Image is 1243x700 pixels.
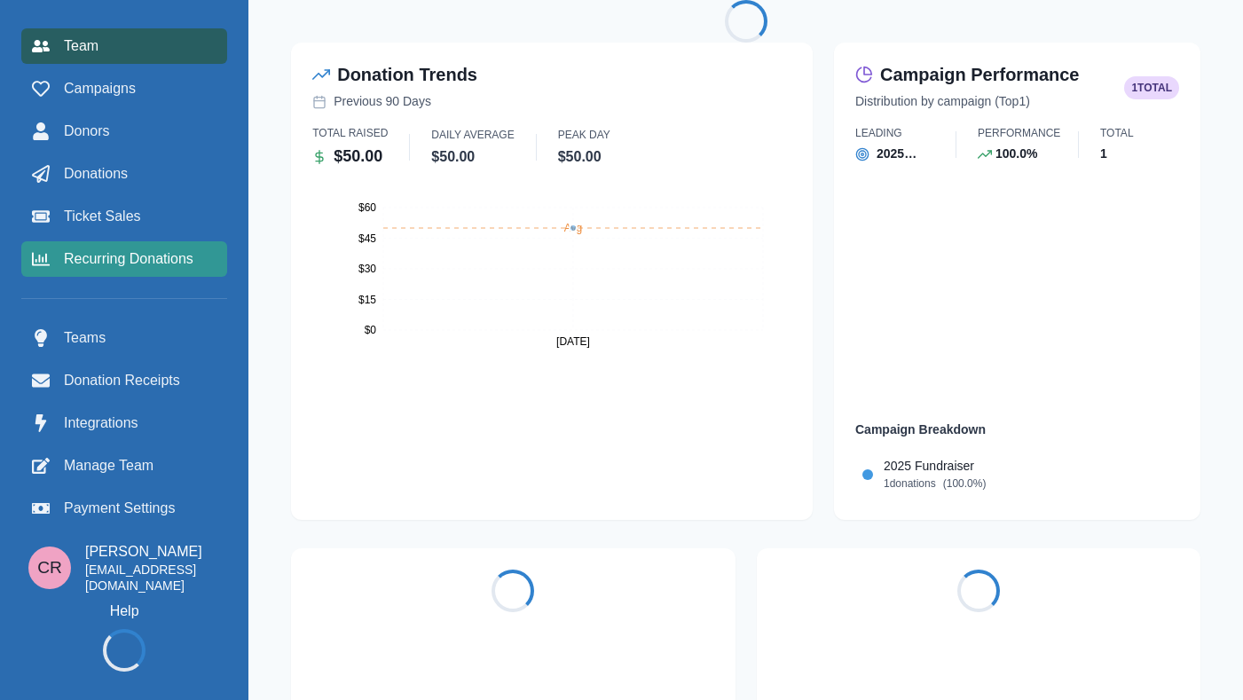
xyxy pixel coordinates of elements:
span: Manage Team [64,455,153,476]
p: 1 donations [884,476,936,492]
a: Donors [21,114,227,149]
p: 100.0% [995,145,1037,163]
p: Total Raised [312,125,388,141]
span: Team [64,35,98,57]
p: Previous 90 Days [334,92,431,111]
tspan: $0 [365,324,377,336]
p: Total [1100,125,1134,141]
p: Peak Day [558,127,610,143]
p: Campaign Breakdown [855,421,1179,439]
a: Team [21,28,227,64]
a: Integrations [21,405,227,441]
h2: Campaign Performance [880,64,1080,85]
p: ( 100.0 %) [943,476,987,492]
tspan: $45 [358,232,376,245]
p: $50.00 [334,145,382,169]
p: $50.00 [431,146,475,168]
p: Leading [855,125,902,141]
p: 2025 Fundraiser [884,457,974,476]
p: 1 [1100,145,1107,163]
p: [PERSON_NAME] [85,541,220,562]
span: Donations [64,163,128,185]
p: Performance [978,125,1060,141]
p: $50.00 [558,146,602,168]
a: Donations [21,156,227,192]
a: Ticket Sales [21,199,227,234]
span: Donors [64,121,110,142]
span: Teams [64,327,106,349]
span: Donation Receipts [64,370,180,391]
a: Recurring Donations [21,241,227,277]
span: Recurring Donations [64,248,193,270]
tspan: $30 [358,263,376,275]
tspan: Avg [564,222,582,234]
tspan: $15 [358,294,376,306]
tspan: [DATE] [556,335,590,348]
a: Teams [21,320,227,356]
span: Campaigns [64,78,136,99]
p: Distribution by campaign (Top 1 ) [855,92,1030,111]
span: Integrations [64,413,138,434]
a: Help [110,601,139,622]
tspan: $60 [358,201,376,214]
a: Manage Team [21,448,227,484]
span: Ticket Sales [64,206,141,227]
a: Payment Settings [21,491,227,526]
span: Payment Settings [64,498,175,519]
a: Donation Receipts [21,363,227,398]
p: Daily Average [431,127,514,143]
p: [EMAIL_ADDRESS][DOMAIN_NAME] [85,562,220,594]
div: Connor Reaumond [37,559,62,576]
h2: Donation Trends [337,64,477,85]
span: 1 total [1124,76,1179,99]
p: 2025 Fundraiser [877,145,940,163]
a: Campaigns [21,71,227,106]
